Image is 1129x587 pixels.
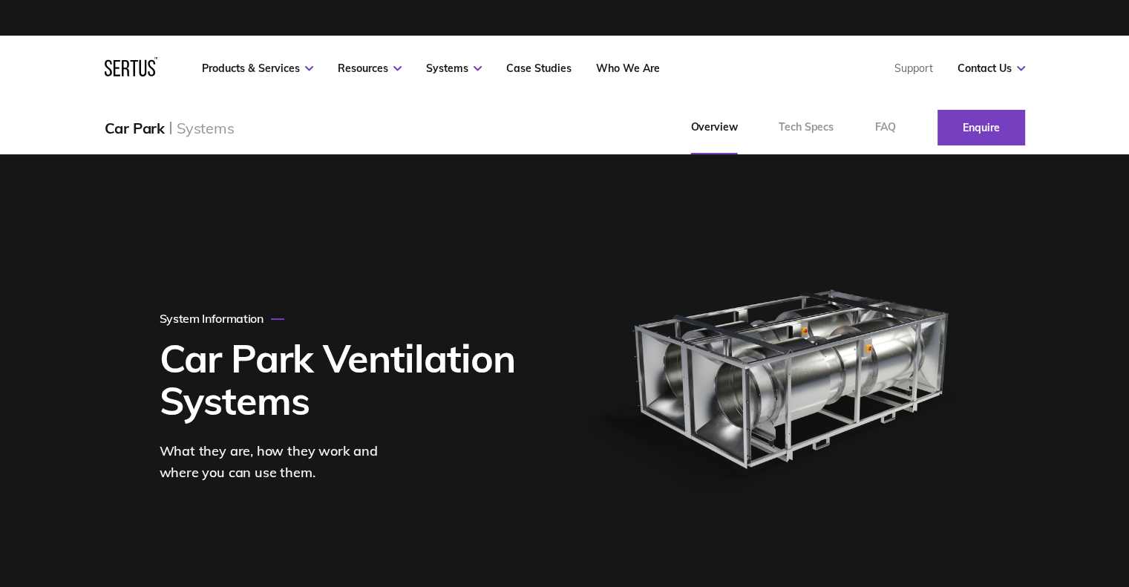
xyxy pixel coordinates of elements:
a: Tech Specs [758,101,854,154]
h1: Car Park Ventilation Systems [160,337,525,422]
a: Enquire [937,110,1025,145]
div: Systems [177,119,235,137]
a: Who We Are [596,62,660,75]
a: Support [894,62,933,75]
a: FAQ [854,101,917,154]
div: What they are, how they work and where you can use them. [160,441,405,484]
a: Systems [426,62,482,75]
a: Contact Us [958,62,1025,75]
iframe: Chat Widget [1055,516,1129,587]
div: Car Park [105,119,165,137]
div: System Information [160,311,284,326]
a: Products & Services [202,62,313,75]
a: Resources [338,62,402,75]
a: Case Studies [506,62,572,75]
